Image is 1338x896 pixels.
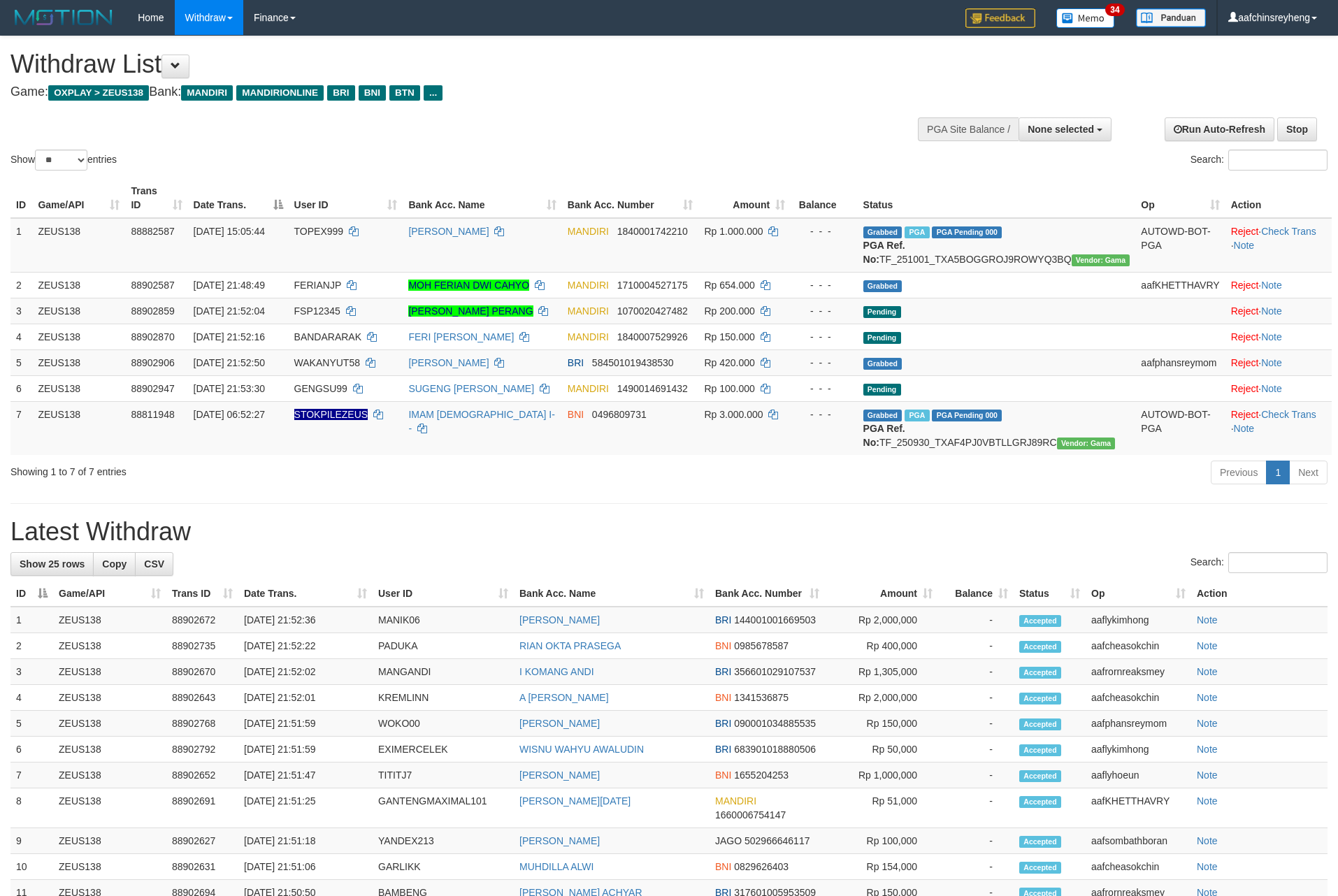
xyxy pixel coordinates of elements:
[131,357,174,368] span: 88902906
[1225,375,1332,401] td: ·
[825,685,938,711] td: Rp 2,000,000
[373,633,514,659] td: PADUKA
[863,423,905,448] b: PGA Ref. No:
[938,685,1014,711] td: -
[519,835,600,846] a: [PERSON_NAME]
[1197,666,1218,677] a: Note
[53,607,166,633] td: ZEUS138
[938,763,1014,788] td: -
[796,330,851,344] div: - - -
[715,809,786,821] span: Copy 1660006754147 to clipboard
[32,178,125,218] th: Game/API: activate to sort column ascending
[408,383,534,394] a: SUGENG [PERSON_NAME]
[1086,659,1191,685] td: aafrornreaksmey
[144,558,164,570] span: CSV
[938,711,1014,737] td: -
[131,280,174,291] span: 88902587
[53,633,166,659] td: ZEUS138
[194,305,265,317] span: [DATE] 21:52:04
[1086,581,1191,607] th: Op: activate to sort column ascending
[617,226,688,237] span: Copy 1840001742210 to clipboard
[905,226,929,238] span: Marked by aafnoeunsreypich
[519,640,621,651] a: RIAN OKTA PRASEGA
[519,614,600,626] a: [PERSON_NAME]
[1135,218,1225,273] td: AUTOWD-BOT-PGA
[166,737,238,763] td: 88902792
[10,552,94,576] a: Show 25 rows
[238,581,373,607] th: Date Trans.: activate to sort column ascending
[568,383,609,394] span: MANDIRI
[10,828,53,854] td: 9
[10,218,32,273] td: 1
[592,357,674,368] span: Copy 584501019438530 to clipboard
[734,769,789,781] span: Copy 1655204253 to clipboard
[617,280,688,291] span: Copy 1710004527175 to clipboard
[715,769,731,781] span: BNI
[10,401,32,455] td: 7
[294,331,361,342] span: BANDARARAK
[1019,796,1061,808] span: Accepted
[10,375,32,401] td: 6
[294,280,341,291] span: FERIANJP
[1225,272,1332,298] td: ·
[125,178,187,218] th: Trans ID: activate to sort column ascending
[408,305,533,317] a: [PERSON_NAME] PERANG
[704,305,754,317] span: Rp 200.000
[568,305,609,317] span: MANDIRI
[715,795,756,807] span: MANDIRI
[238,685,373,711] td: [DATE] 21:52:01
[238,607,373,633] td: [DATE] 21:52:36
[373,581,514,607] th: User ID: activate to sort column ascending
[791,178,857,218] th: Balance
[53,763,166,788] td: ZEUS138
[53,685,166,711] td: ZEUS138
[568,357,584,368] span: BRI
[20,558,85,570] span: Show 25 rows
[1019,744,1061,756] span: Accepted
[1086,711,1191,737] td: aafphansreymom
[1261,280,1282,291] a: Note
[1056,8,1115,28] img: Button%20Memo.svg
[1136,8,1206,27] img: panduan.png
[938,828,1014,854] td: -
[863,358,902,370] span: Grabbed
[53,788,166,828] td: ZEUS138
[32,324,125,349] td: ZEUS138
[166,788,238,828] td: 88902691
[408,357,489,368] a: [PERSON_NAME]
[704,357,754,368] span: Rp 420.000
[863,306,901,318] span: Pending
[1191,581,1328,607] th: Action
[796,382,851,396] div: - - -
[424,85,443,101] span: ...
[10,7,117,28] img: MOTION_logo.png
[1197,835,1218,846] a: Note
[373,685,514,711] td: KREMLINN
[238,737,373,763] td: [DATE] 21:51:59
[131,331,174,342] span: 88902870
[1231,280,1259,291] a: Reject
[294,357,360,368] span: WAKANYUT58
[519,666,594,677] a: I KOMANG ANDI
[373,607,514,633] td: MANIK06
[1261,305,1282,317] a: Note
[568,280,609,291] span: MANDIRI
[825,711,938,737] td: Rp 150,000
[194,331,265,342] span: [DATE] 21:52:16
[166,659,238,685] td: 88902670
[715,640,731,651] span: BNI
[1197,614,1218,626] a: Note
[373,763,514,788] td: TITITJ7
[1019,667,1061,679] span: Accepted
[194,226,265,237] span: [DATE] 15:05:44
[938,633,1014,659] td: -
[734,744,816,755] span: Copy 683901018880506 to clipboard
[568,226,609,237] span: MANDIRI
[1135,349,1225,375] td: aafphansreymom
[734,718,816,729] span: Copy 090001034885535 to clipboard
[796,278,851,292] div: - - -
[166,711,238,737] td: 88902768
[1231,331,1259,342] a: Reject
[32,401,125,455] td: ZEUS138
[294,305,340,317] span: FSP12345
